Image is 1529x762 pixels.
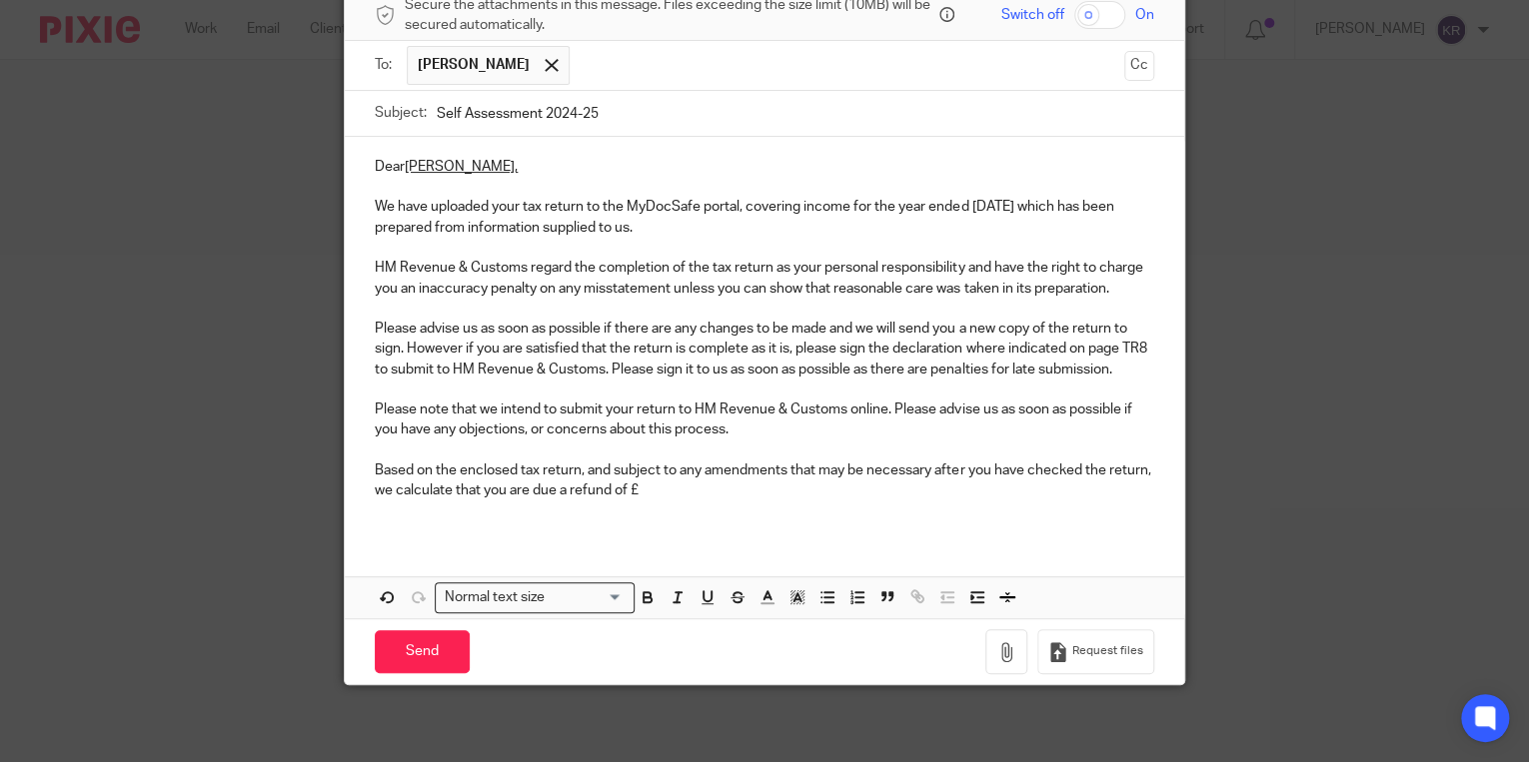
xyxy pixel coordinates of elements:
span: On [1135,5,1154,25]
p: We have uploaded your tax return to the MyDocSafe portal, covering income for the year ended [DAT... [375,197,1154,238]
input: Search for option [551,587,623,608]
span: Normal text size [440,587,549,608]
p: Based on the enclosed tax return, and subject to any amendments that may be necessary after you h... [375,460,1154,501]
input: Send [375,630,470,673]
u: [PERSON_NAME], [405,160,518,174]
div: Search for option [435,582,635,613]
span: Switch off [1001,5,1064,25]
span: [PERSON_NAME] [418,55,530,75]
p: Dear [375,157,1154,177]
label: Subject: [375,103,427,123]
button: Request files [1037,629,1153,674]
span: Request files [1072,643,1143,659]
p: Please advise us as soon as possible if there are any changes to be made and we will send you a n... [375,319,1154,380]
p: HM Revenue & Customs regard the completion of the tax return as your personal responsibility and ... [375,258,1154,299]
p: Please note that we intend to submit your return to HM Revenue & Customs online. Please advise us... [375,399,1154,440]
label: To: [375,55,397,75]
button: Cc [1124,51,1154,81]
